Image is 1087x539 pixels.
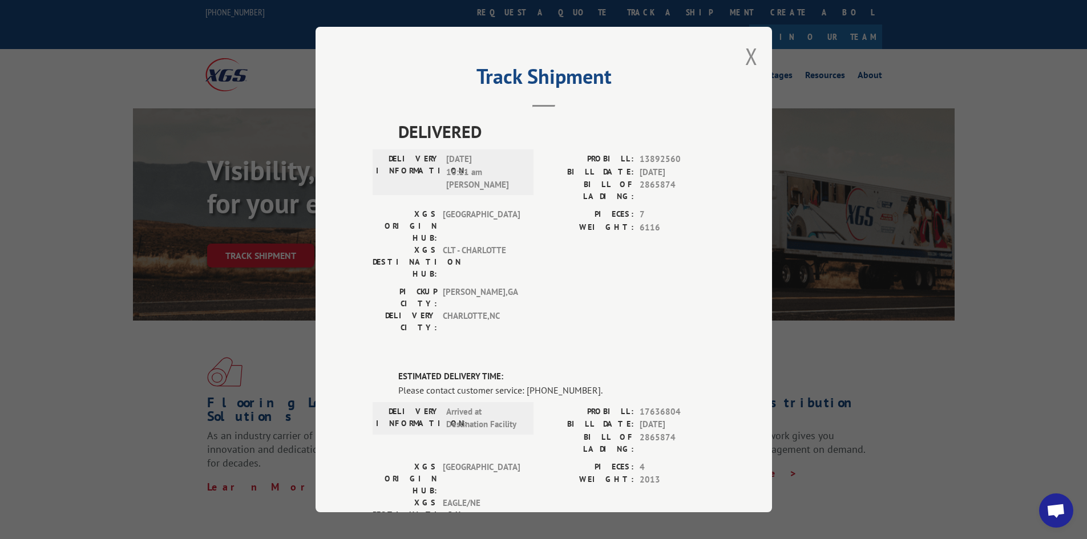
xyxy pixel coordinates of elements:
[544,473,634,487] label: WEIGHT:
[640,431,715,455] span: 2865874
[376,406,441,431] label: DELIVERY INFORMATION:
[640,208,715,221] span: 7
[640,166,715,179] span: [DATE]
[544,166,634,179] label: BILL DATE:
[373,68,715,90] h2: Track Shipment
[443,208,520,244] span: [GEOGRAPHIC_DATA]
[373,286,437,310] label: PICKUP CITY:
[640,473,715,487] span: 2013
[544,208,634,221] label: PIECES:
[398,370,715,383] label: ESTIMATED DELIVERY TIME:
[640,153,715,166] span: 13892560
[443,310,520,334] span: CHARLOTTE , NC
[398,383,715,397] div: Please contact customer service: [PHONE_NUMBER].
[544,461,634,474] label: PIECES:
[443,461,520,497] span: [GEOGRAPHIC_DATA]
[443,244,520,280] span: CLT - CHARLOTTE
[373,497,437,533] label: XGS DESTINATION HUB:
[373,310,437,334] label: DELIVERY CITY:
[640,461,715,474] span: 4
[373,244,437,280] label: XGS DESTINATION HUB:
[640,179,715,202] span: 2865874
[745,41,758,71] button: Close modal
[544,418,634,431] label: BILL DATE:
[544,431,634,455] label: BILL OF LADING:
[1039,493,1073,528] div: Open chat
[640,418,715,431] span: [DATE]
[544,153,634,166] label: PROBILL:
[544,179,634,202] label: BILL OF LADING:
[376,153,441,192] label: DELIVERY INFORMATION:
[373,208,437,244] label: XGS ORIGIN HUB:
[373,461,437,497] label: XGS ORIGIN HUB:
[544,221,634,234] label: WEIGHT:
[640,406,715,419] span: 17636804
[398,119,715,144] span: DELIVERED
[446,406,523,431] span: Arrived at Destination Facility
[544,406,634,419] label: PROBILL:
[446,153,523,192] span: [DATE] 10:11 am [PERSON_NAME]
[443,286,520,310] span: [PERSON_NAME] , GA
[640,221,715,234] span: 6116
[443,497,520,533] span: EAGLE/NE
